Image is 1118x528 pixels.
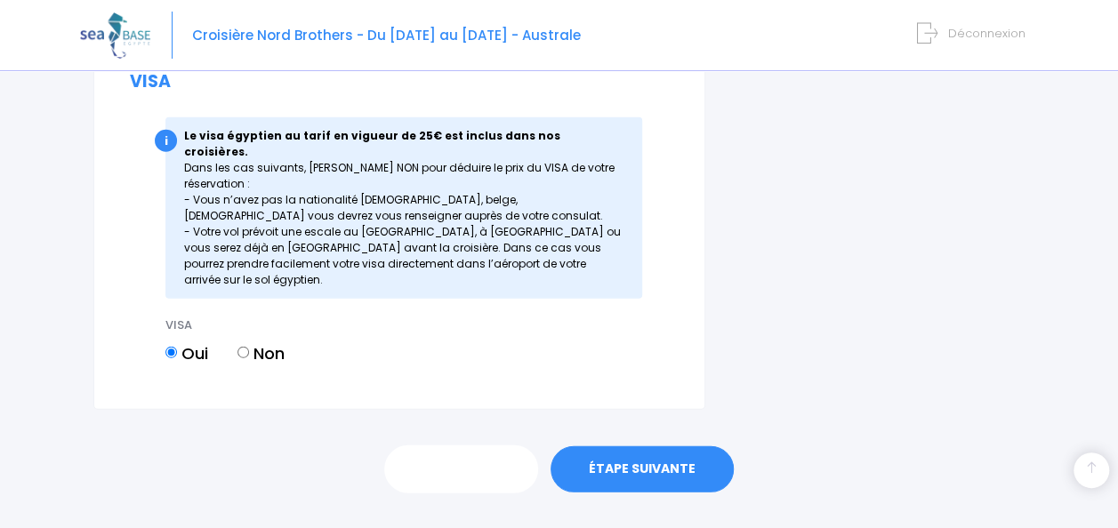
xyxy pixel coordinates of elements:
[192,26,581,44] span: Croisière Nord Brothers - Du [DATE] au [DATE] - Australe
[237,347,249,358] input: Non
[165,316,192,333] span: VISA
[165,117,642,299] div: Dans les cas suivants, [PERSON_NAME] NON pour déduire le prix du VISA de votre réservation : - Vo...
[165,347,177,358] input: Oui
[184,128,560,159] strong: Le visa égyptien au tarif en vigueur de 25€ est inclus dans nos croisières.
[155,130,177,152] div: i
[130,72,669,92] h2: VISA
[384,445,538,493] a: PRÉCÉDENT
[165,341,208,365] label: Oui
[237,341,285,365] label: Non
[948,25,1026,42] span: Déconnexion
[551,446,734,492] a: ÉTAPE SUIVANTE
